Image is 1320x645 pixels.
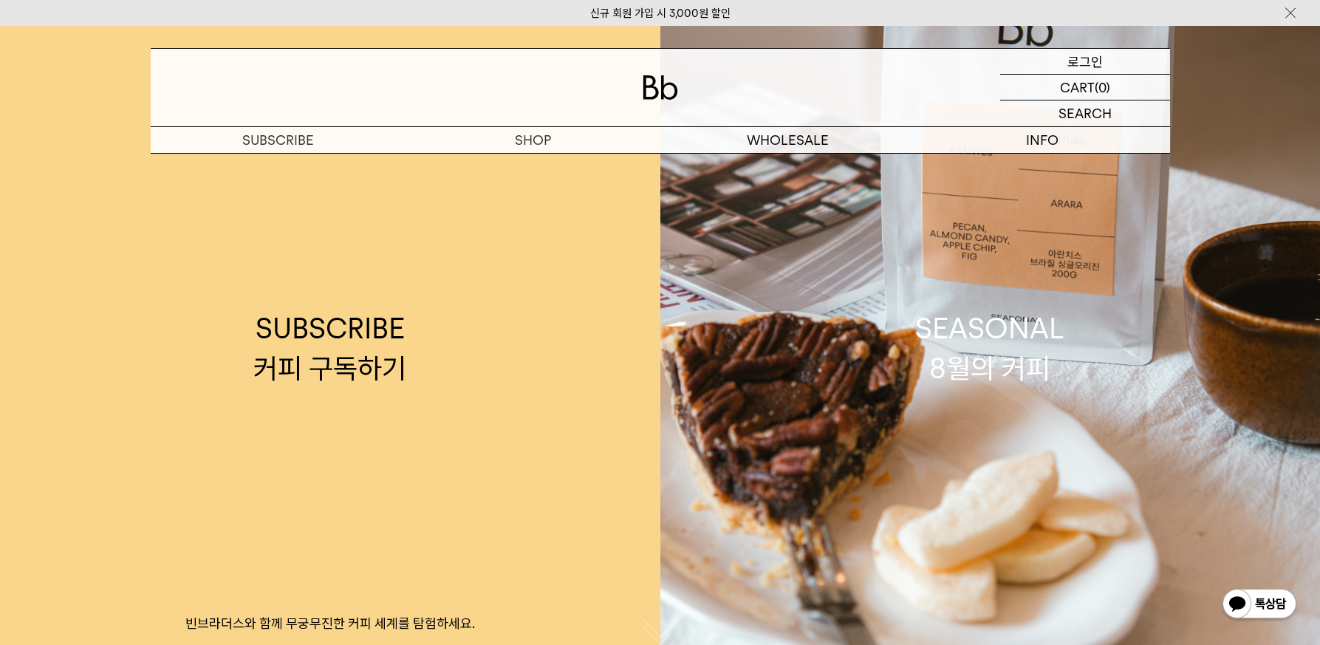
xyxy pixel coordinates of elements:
img: 카카오톡 채널 1:1 채팅 버튼 [1221,587,1298,623]
p: SEARCH [1059,100,1112,126]
div: SUBSCRIBE 커피 구독하기 [253,309,406,387]
p: CART [1060,75,1095,100]
a: 신규 회원 가입 시 3,000원 할인 [590,7,731,20]
img: 로고 [643,75,678,100]
a: SUBSCRIBE [151,127,406,153]
p: 로그인 [1067,49,1103,74]
a: 로그인 [1000,49,1170,75]
a: SHOP [406,127,660,153]
div: SEASONAL 8월의 커피 [915,309,1064,387]
a: CART (0) [1000,75,1170,100]
p: WHOLESALE [660,127,915,153]
p: INFO [915,127,1170,153]
p: (0) [1095,75,1110,100]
